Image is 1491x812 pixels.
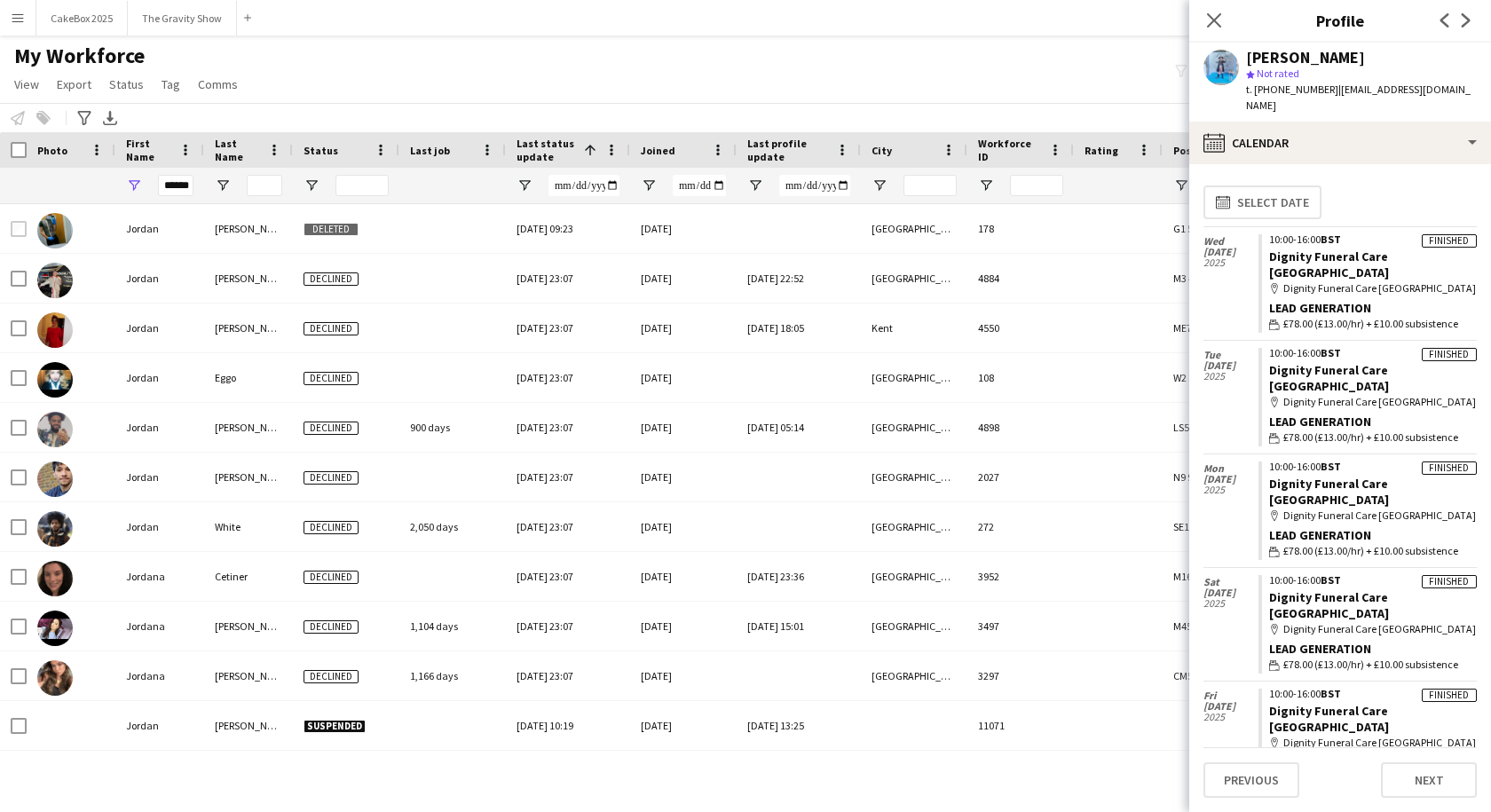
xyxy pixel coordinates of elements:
[1163,403,1269,452] div: LS5 3LJ
[198,76,238,92] span: Comms
[1269,280,1477,296] div: Dignity Funeral Care [GEOGRAPHIC_DATA]
[861,204,967,253] div: [GEOGRAPHIC_DATA]
[1269,508,1477,524] div: Dignity Funeral Care [GEOGRAPHIC_DATA]
[204,552,293,601] div: Cetiner
[37,561,73,596] img: Jordana Cetiner
[1203,485,1258,495] span: 2025
[1269,234,1477,245] div: 10:00-16:00
[903,175,957,196] input: City Filter Input
[410,144,450,157] span: Last job
[548,175,619,196] input: Last status update Filter Input
[204,453,293,501] div: [PERSON_NAME]
[630,353,737,402] div: [DATE]
[1269,575,1477,586] div: 10:00-16:00
[304,571,359,584] span: Declined
[115,751,204,800] div: [PERSON_NAME]
[1203,474,1258,485] span: [DATE]
[50,73,99,96] a: Export
[506,453,630,501] div: [DATE] 23:07
[967,353,1074,402] div: 108
[1269,300,1477,316] div: Lead Generation
[1283,430,1458,445] span: £78.00 (£13.00/hr) + £10.00 subsistence
[630,204,737,253] div: [DATE]
[1422,575,1477,588] div: Finished
[1163,353,1269,402] div: W2 5TA
[115,204,204,253] div: Jordan
[861,502,967,551] div: [GEOGRAPHIC_DATA]
[37,362,73,398] img: Jordan Eggo
[1269,621,1477,637] div: Dignity Funeral Care [GEOGRAPHIC_DATA]
[967,602,1074,650] div: 3497
[1269,589,1389,621] a: Dignity Funeral Care [GEOGRAPHIC_DATA]
[506,651,630,700] div: [DATE] 23:07
[1203,762,1299,798] button: Previous
[506,403,630,452] div: [DATE] 23:07
[861,353,967,402] div: [GEOGRAPHIC_DATA]
[967,701,1074,750] div: 11071
[1203,587,1258,598] span: [DATE]
[967,651,1074,700] div: 3297
[115,353,204,402] div: Jordan
[215,137,261,163] span: Last Name
[506,204,630,253] div: [DATE] 09:23
[204,602,293,650] div: [PERSON_NAME]
[304,720,366,733] span: Suspended
[102,73,151,96] a: Status
[506,254,630,303] div: [DATE] 23:07
[1269,414,1477,430] div: Lead Generation
[506,304,630,352] div: [DATE] 23:07
[304,322,359,335] span: Declined
[115,701,204,750] div: Jordan
[1163,254,1269,303] div: M3 4EE
[747,137,829,163] span: Last profile update
[1269,703,1389,735] a: Dignity Funeral Care [GEOGRAPHIC_DATA]
[630,403,737,452] div: [DATE]
[304,620,359,634] span: Declined
[1163,304,1269,352] div: ME72TE
[1321,687,1341,700] span: BST
[517,137,577,163] span: Last status update
[630,304,737,352] div: [DATE]
[1321,346,1341,359] span: BST
[737,701,861,750] div: [DATE] 13:25
[304,670,359,683] span: Declined
[1189,122,1491,164] div: Calendar
[673,175,726,196] input: Joined Filter Input
[978,177,994,193] button: Open Filter Menu
[1321,233,1341,246] span: BST
[1283,657,1458,673] span: £78.00 (£13.00/hr) + £10.00 subsistence
[978,137,1042,163] span: Workforce ID
[1163,552,1269,601] div: M16 8HG
[630,453,737,501] div: [DATE]
[115,254,204,303] div: Jordan
[304,521,359,534] span: Declined
[1269,394,1477,410] div: Dignity Funeral Care [GEOGRAPHIC_DATA]
[304,422,359,435] span: Declined
[630,651,737,700] div: [DATE]
[399,651,506,700] div: 1,166 days
[861,552,967,601] div: [GEOGRAPHIC_DATA]
[37,660,73,696] img: Jordana Linch
[304,177,319,193] button: Open Filter Menu
[506,751,630,800] div: [DATE] 11:09
[57,76,91,92] span: Export
[641,177,657,193] button: Open Filter Menu
[204,353,293,402] div: Eggo
[1085,144,1118,157] span: Rating
[204,701,293,750] div: [PERSON_NAME]
[99,107,121,129] app-action-btn: Export XLSX
[1203,371,1258,382] span: 2025
[37,144,67,157] span: Photo
[861,651,967,700] div: [GEOGRAPHIC_DATA]
[204,502,293,551] div: White
[630,552,737,601] div: [DATE]
[967,552,1074,601] div: 3952
[115,304,204,352] div: Jordan
[158,175,193,196] input: First Name Filter Input
[1203,350,1258,360] span: Tue
[37,511,73,547] img: Jordan White
[861,304,967,352] div: Kent
[1321,460,1341,473] span: BST
[967,254,1074,303] div: 4884
[304,372,359,385] span: Declined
